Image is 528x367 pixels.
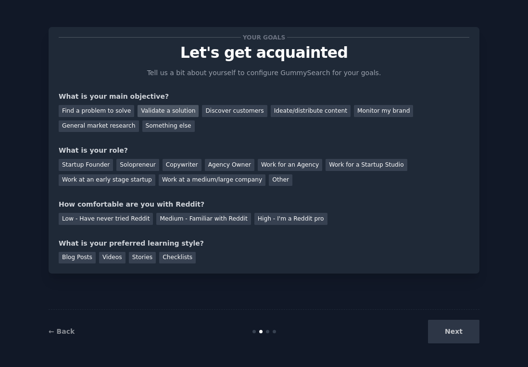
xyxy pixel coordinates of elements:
[269,174,292,186] div: Other
[59,238,469,249] div: What is your preferred learning style?
[202,105,267,117] div: Discover customers
[241,32,287,42] span: Your goals
[59,199,469,210] div: How comfortable are you with Reddit?
[205,159,254,171] div: Agency Owner
[49,328,75,335] a: ← Back
[271,105,351,117] div: Ideate/distribute content
[354,105,413,117] div: Monitor my brand
[129,252,156,264] div: Stories
[59,92,469,102] div: What is your main objective?
[142,120,195,132] div: Something else
[138,105,199,117] div: Validate a solution
[59,145,469,156] div: What is your role?
[99,252,126,264] div: Videos
[326,159,407,171] div: Work for a Startup Studio
[159,252,196,264] div: Checklists
[159,174,265,186] div: Work at a medium/large company
[59,159,113,171] div: Startup Founder
[116,159,159,171] div: Solopreneur
[254,213,327,225] div: High - I'm a Reddit pro
[59,44,469,61] p: Let's get acquainted
[59,174,155,186] div: Work at an early stage startup
[143,68,385,78] p: Tell us a bit about yourself to configure GummySearch for your goals.
[59,213,153,225] div: Low - Have never tried Reddit
[59,105,134,117] div: Find a problem to solve
[59,120,139,132] div: General market research
[156,213,251,225] div: Medium - Familiar with Reddit
[163,159,201,171] div: Copywriter
[59,252,96,264] div: Blog Posts
[258,159,322,171] div: Work for an Agency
